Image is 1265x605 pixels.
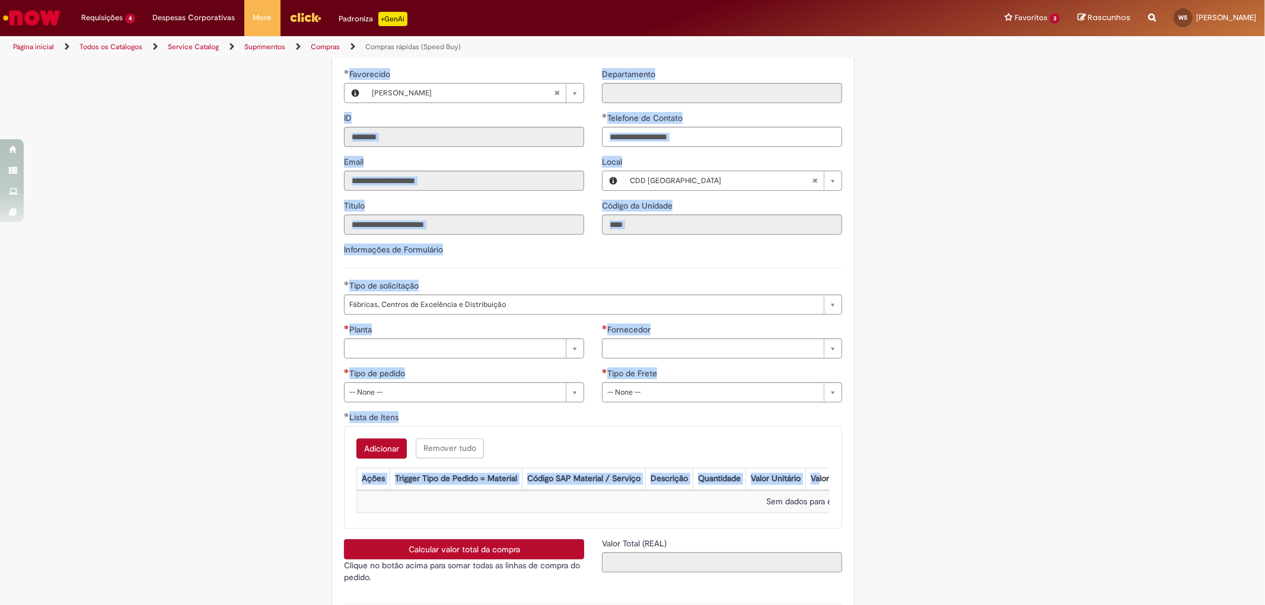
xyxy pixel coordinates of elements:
a: Service Catalog [168,42,219,52]
span: Fornecedor [607,324,653,335]
span: WS [1179,14,1188,21]
span: Local [602,156,624,167]
span: Somente leitura - ID [344,113,354,123]
span: Necessários [602,369,607,373]
span: 4 [125,14,135,24]
th: Ações [357,468,390,490]
span: Necessários [344,369,349,373]
input: Título [344,215,584,235]
a: Limpar campo Planta [344,338,584,358]
span: Obrigatório Preenchido [602,113,607,118]
th: Quantidade [693,468,746,490]
img: ServiceNow [1,6,62,30]
label: Somente leitura - Email [344,156,366,168]
input: Email [344,171,584,191]
input: Código da Unidade [602,215,842,235]
input: Departamento [602,83,842,103]
span: Somente leitura - Departamento [602,69,658,79]
th: Descrição [646,468,693,490]
span: Tipo de solicitação [349,280,421,291]
abbr: Limpar campo Local [806,171,824,190]
span: More [253,12,272,24]
span: Obrigatório Preenchido [344,69,349,74]
span: 3 [1050,14,1060,24]
th: Valor Unitário [746,468,806,490]
span: Lista de Itens [349,412,401,422]
ul: Trilhas de página [9,36,834,58]
span: Somente leitura - Email [344,156,366,167]
span: Rascunhos [1088,12,1130,23]
span: Tipo de Frete [607,368,659,379]
label: Somente leitura - ID [344,112,354,124]
th: Trigger Tipo de Pedido = Material [390,468,522,490]
button: Local, Visualizar este registro CDD Brasília [603,171,624,190]
p: Clique no botão acima para somar todas as linhas de compra do pedido. [344,559,584,583]
input: Valor Total (REAL) [602,552,842,572]
label: Informações de Formulário [344,244,443,255]
label: Somente leitura - Valor Total (REAL) [602,537,669,549]
input: Telefone de Contato [602,127,842,147]
a: Todos os Catálogos [79,42,142,52]
span: Requisições [81,12,123,24]
input: ID [344,127,584,147]
span: Necessários [344,325,349,329]
button: Calcular valor total da compra [344,539,584,559]
a: CDD [GEOGRAPHIC_DATA]Limpar campo Local [624,171,842,190]
abbr: Limpar campo Favorecido [548,84,566,103]
span: Necessários - Favorecido [349,69,393,79]
img: click_logo_yellow_360x200.png [289,8,321,26]
a: Compras rápidas (Speed Buy) [365,42,461,52]
a: [PERSON_NAME]Limpar campo Favorecido [366,84,584,103]
a: Rascunhos [1078,12,1130,24]
span: Somente leitura - Valor Total (REAL) [602,538,669,549]
span: -- None -- [607,383,818,402]
button: Add a row for Lista de Itens [356,438,407,459]
label: Somente leitura - Título [344,200,367,212]
th: Valor Total Moeda [806,468,882,490]
a: Suprimentos [244,42,285,52]
span: Tipo de pedido [349,368,407,379]
span: Despesas Corporativas [153,12,235,24]
span: CDD [GEOGRAPHIC_DATA] [630,171,812,190]
span: Somente leitura - Título [344,200,367,211]
span: [PERSON_NAME] [372,84,554,103]
span: -- None -- [349,383,560,402]
span: Somente leitura - Código da Unidade [602,200,675,211]
span: Fábricas, Centros de Excelência e Distribuição [349,295,818,314]
p: +GenAi [378,12,407,26]
span: Obrigatório Preenchido [344,412,349,417]
div: Padroniza [339,12,407,26]
label: Somente leitura - Código da Unidade [602,200,675,212]
a: Limpar campo Fornecedor [602,338,842,358]
span: Obrigatório Preenchido [344,281,349,286]
span: Necessários [602,325,607,329]
span: Planta [349,324,374,335]
td: Sem dados para exibir [357,491,1257,513]
span: Favoritos [1015,12,1047,24]
span: Telefone de Contato [607,113,685,123]
a: Compras [311,42,340,52]
button: Favorecido, Visualizar este registro Wictor Ferreira Da Silva [345,84,366,103]
a: Página inicial [13,42,54,52]
span: [PERSON_NAME] [1196,12,1256,23]
label: Somente leitura - Departamento [602,68,658,80]
th: Código SAP Material / Serviço [522,468,646,490]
